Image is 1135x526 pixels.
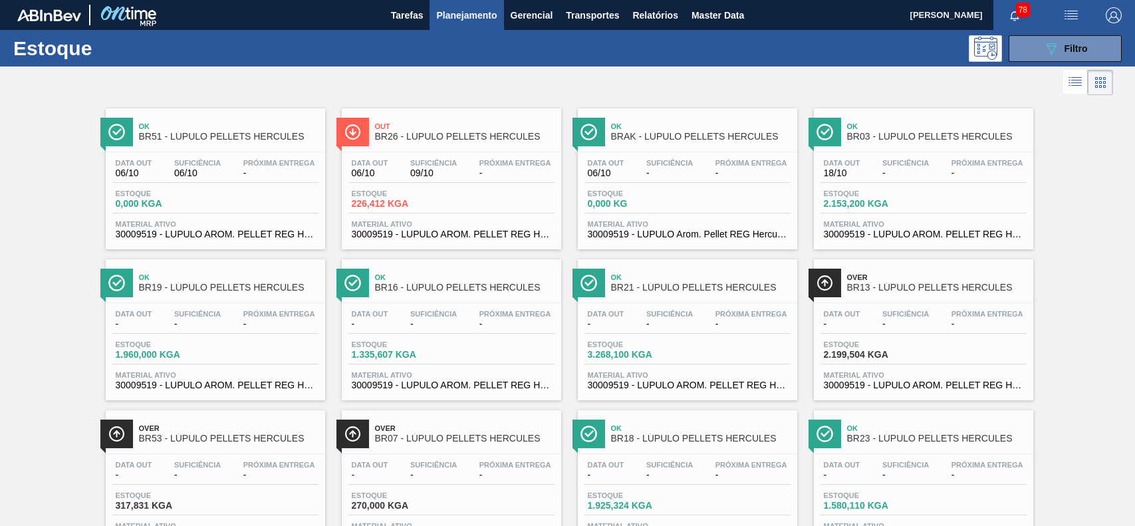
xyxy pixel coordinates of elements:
[174,319,221,329] span: -
[116,371,315,379] span: Material ativo
[824,501,917,511] span: 1.580,110 KGA
[352,380,551,390] span: 30009519 - LUPULO AROM. PELLET REG HERCULES
[611,424,791,432] span: Ok
[715,310,787,318] span: Próxima Entrega
[611,434,791,444] span: BR18 - LÚPULO PELLETS HERCULES
[479,159,551,167] span: Próxima Entrega
[824,470,860,480] span: -
[824,168,860,178] span: 18/10
[1065,43,1088,54] span: Filtro
[344,124,361,140] img: Ícone
[116,168,152,178] span: 06/10
[824,159,860,167] span: Data out
[116,220,315,228] span: Material ativo
[479,470,551,480] span: -
[96,249,332,400] a: ÍconeOkBR19 - LÚPULO PELLETS HERCULESData out-Suficiência-Próxima Entrega-Estoque1.960,000 KGAMat...
[116,380,315,390] span: 30009519 - LUPULO AROM. PELLET REG HERCULES
[332,249,568,400] a: ÍconeOkBR16 - LÚPULO PELLETS HERCULESData out-Suficiência-Próxima Entrega-Estoque1.335,607 KGAMat...
[1016,3,1030,17] span: 78
[479,461,551,469] span: Próxima Entrega
[116,501,209,511] span: 317,831 KGA
[646,470,693,480] span: -
[243,159,315,167] span: Próxima Entrega
[116,350,209,360] span: 1.960,000 KGA
[352,350,445,360] span: 1.335,607 KGA
[13,41,208,56] h1: Estoque
[352,190,445,197] span: Estoque
[116,319,152,329] span: -
[139,273,318,281] span: Ok
[611,122,791,130] span: Ok
[116,491,209,499] span: Estoque
[410,319,457,329] span: -
[332,98,568,249] a: ÍconeOutBR26 - LÚPULO PELLETS HERCULESData out06/10Suficiência09/10Próxima Entrega-Estoque226,412...
[588,199,681,209] span: 0,000 KG
[588,319,624,329] span: -
[646,310,693,318] span: Suficiência
[243,310,315,318] span: Próxima Entrega
[352,461,388,469] span: Data out
[951,461,1023,469] span: Próxima Entrega
[352,220,551,228] span: Material ativo
[824,371,1023,379] span: Material ativo
[646,168,693,178] span: -
[588,501,681,511] span: 1.925,324 KGA
[882,168,929,178] span: -
[882,319,929,329] span: -
[1009,35,1122,62] button: Filtro
[352,229,551,239] span: 30009519 - LUPULO AROM. PELLET REG HERCULES
[375,283,555,293] span: BR16 - LÚPULO PELLETS HERCULES
[174,159,221,167] span: Suficiência
[847,283,1027,293] span: BR13 - LÚPULO PELLETS HERCULES
[588,229,787,239] span: 30009519 - LUPULO Arom. Pellet REG Hercules
[715,461,787,469] span: Próxima Entrega
[993,6,1036,25] button: Notificações
[139,434,318,444] span: BR53 - LÚPULO PELLETS HERCULES
[352,371,551,379] span: Material ativo
[139,424,318,432] span: Over
[824,491,917,499] span: Estoque
[715,159,787,167] span: Próxima Entrega
[116,470,152,480] span: -
[116,461,152,469] span: Data out
[588,380,787,390] span: 30009519 - LUPULO AROM. PELLET REG HERCULES
[817,275,833,291] img: Ícone
[352,310,388,318] span: Data out
[715,470,787,480] span: -
[1063,70,1088,95] div: Visão em Lista
[243,319,315,329] span: -
[352,199,445,209] span: 226,412 KGA
[632,7,678,23] span: Relatórios
[108,275,125,291] img: Ícone
[375,424,555,432] span: Over
[824,461,860,469] span: Data out
[824,229,1023,239] span: 30009519 - LUPULO AROM. PELLET REG HERCULES
[824,319,860,329] span: -
[410,310,457,318] span: Suficiência
[588,371,787,379] span: Material ativo
[375,132,555,142] span: BR26 - LÚPULO PELLETS HERCULES
[344,275,361,291] img: Ícone
[824,310,860,318] span: Data out
[882,310,929,318] span: Suficiência
[715,319,787,329] span: -
[580,275,597,291] img: Ícone
[436,7,497,23] span: Planejamento
[139,283,318,293] span: BR19 - LÚPULO PELLETS HERCULES
[611,132,791,142] span: BRAK - LÚPULO PELLETS HERCULES
[243,461,315,469] span: Próxima Entrega
[588,491,681,499] span: Estoque
[344,426,361,442] img: Ícone
[588,470,624,480] span: -
[824,350,917,360] span: 2.199,504 KGA
[588,190,681,197] span: Estoque
[108,124,125,140] img: Ícone
[375,434,555,444] span: BR07 - LÚPULO PELLETS HERCULES
[804,249,1040,400] a: ÍconeOverBR13 - LÚPULO PELLETS HERCULESData out-Suficiência-Próxima Entrega-Estoque2.199,504 KGAM...
[646,461,693,469] span: Suficiência
[817,124,833,140] img: Ícone
[580,124,597,140] img: Ícone
[352,168,388,178] span: 06/10
[243,470,315,480] span: -
[352,501,445,511] span: 270,000 KGA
